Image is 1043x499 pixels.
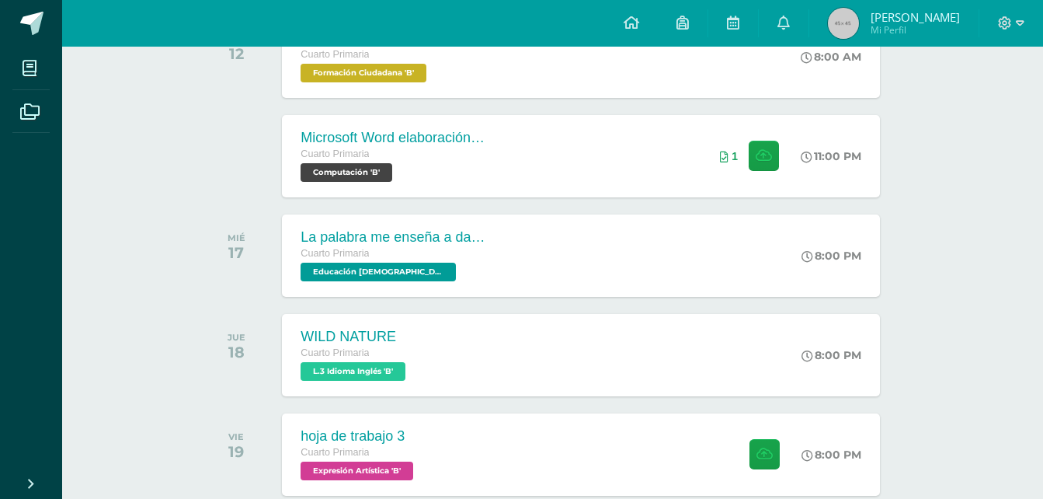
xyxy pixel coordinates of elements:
[301,229,487,246] div: La palabra me enseña a dar frutos
[228,232,245,243] div: MIÉ
[828,8,859,39] img: 45x45
[228,343,245,361] div: 18
[871,9,960,25] span: [PERSON_NAME]
[301,148,369,159] span: Cuarto Primaria
[720,150,738,162] div: Archivos entregados
[801,448,861,462] div: 8:00 PM
[228,442,244,461] div: 19
[301,362,405,381] span: L.3 Idioma Inglés 'B'
[301,64,426,82] span: Formación Ciudadana 'B'
[301,329,409,345] div: WILD NATURE
[301,428,417,445] div: hoja de trabajo 3
[228,243,245,262] div: 17
[228,332,245,343] div: JUE
[301,248,369,259] span: Cuarto Primaria
[228,431,244,442] div: VIE
[301,263,456,281] span: Educación Cristiana 'B'
[228,44,244,63] div: 12
[871,23,960,37] span: Mi Perfil
[301,462,413,480] span: Expresión Artística 'B'
[801,249,861,263] div: 8:00 PM
[301,130,487,146] div: Microsoft Word elaboración redacción y personalización de documentos
[301,49,369,60] span: Cuarto Primaria
[301,163,392,182] span: Computación 'B'
[801,50,861,64] div: 8:00 AM
[301,347,369,358] span: Cuarto Primaria
[732,150,738,162] span: 1
[801,149,861,163] div: 11:00 PM
[801,348,861,362] div: 8:00 PM
[301,447,369,458] span: Cuarto Primaria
